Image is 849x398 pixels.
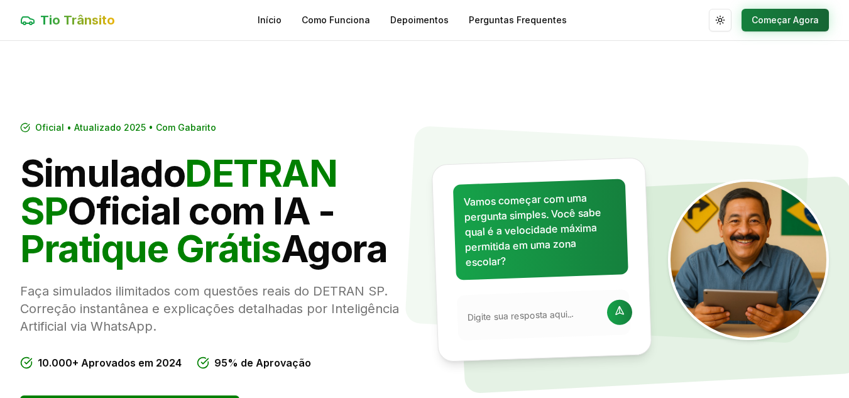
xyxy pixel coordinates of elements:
[302,14,370,26] a: Como Funciona
[38,355,182,370] span: 10.000+ Aprovados em 2024
[467,307,600,324] input: Digite sua resposta aqui...
[20,282,415,335] p: Faça simulados ilimitados com questões reais do DETRAN SP. Correção instantânea e explicações det...
[35,121,216,134] span: Oficial • Atualizado 2025 • Com Gabarito
[469,14,567,26] a: Perguntas Frequentes
[40,11,115,29] span: Tio Trânsito
[463,189,618,270] p: Vamos começar com uma pergunta simples. Você sabe qual é a velocidade máxima permitida em uma zon...
[20,150,337,233] span: DETRAN SP
[20,226,281,271] span: Pratique Grátis
[258,14,282,26] a: Início
[668,179,829,340] img: Tio Trânsito
[20,11,115,29] a: Tio Trânsito
[390,14,449,26] a: Depoimentos
[214,355,311,370] span: 95% de Aprovação
[20,154,415,267] h1: Simulado Oficial com IA - Agora
[742,9,829,31] button: Começar Agora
